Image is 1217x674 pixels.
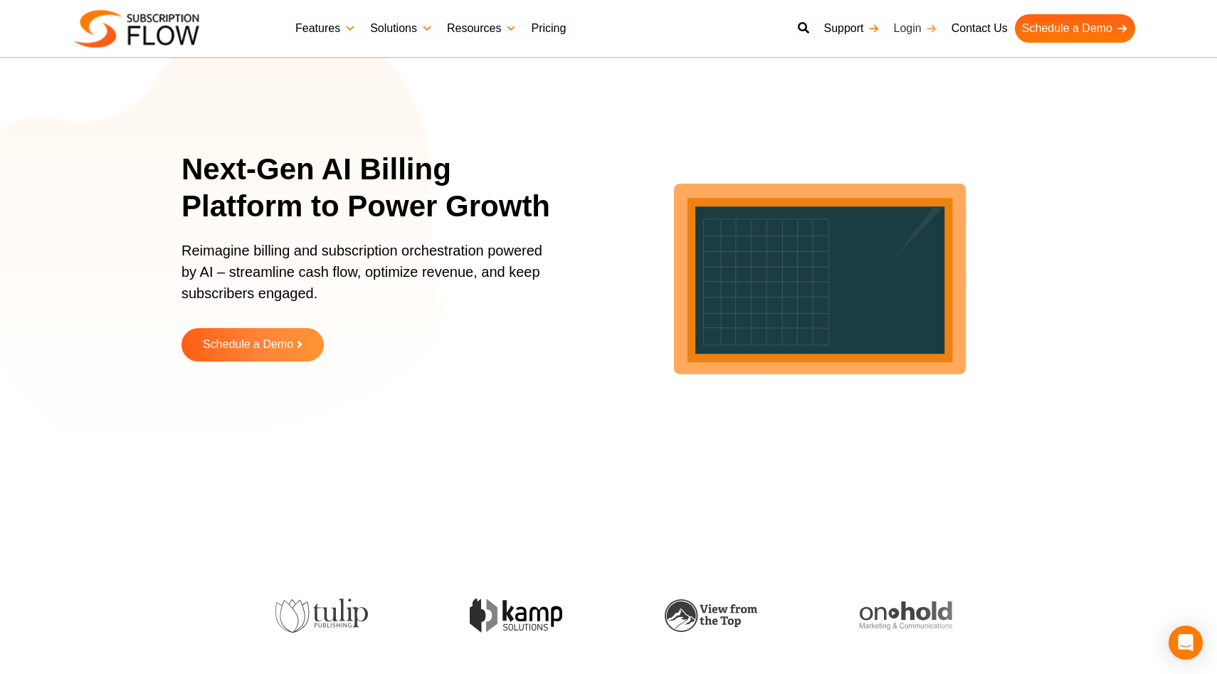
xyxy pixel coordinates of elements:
h1: Next-Gen AI Billing Platform to Power Growth [181,151,569,226]
a: Support [816,14,886,43]
a: Schedule a Demo [181,328,324,362]
a: Schedule a Demo [1015,14,1135,43]
img: onhold-marketing [754,601,847,630]
span: Schedule a Demo [203,339,293,351]
p: Reimagine billing and subscription orchestration powered by AI – streamline cash flow, optimize r... [181,240,552,318]
a: Login [887,14,944,43]
a: Resources [440,14,524,43]
a: Pricing [524,14,573,43]
img: kamp-solution [365,599,458,632]
a: Features [288,14,363,43]
a: Solutions [363,14,440,43]
img: Subscriptionflow [75,10,199,48]
img: view-from-the-top [560,599,653,633]
div: Open Intercom Messenger [1169,626,1203,660]
a: Contact Us [944,14,1015,43]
